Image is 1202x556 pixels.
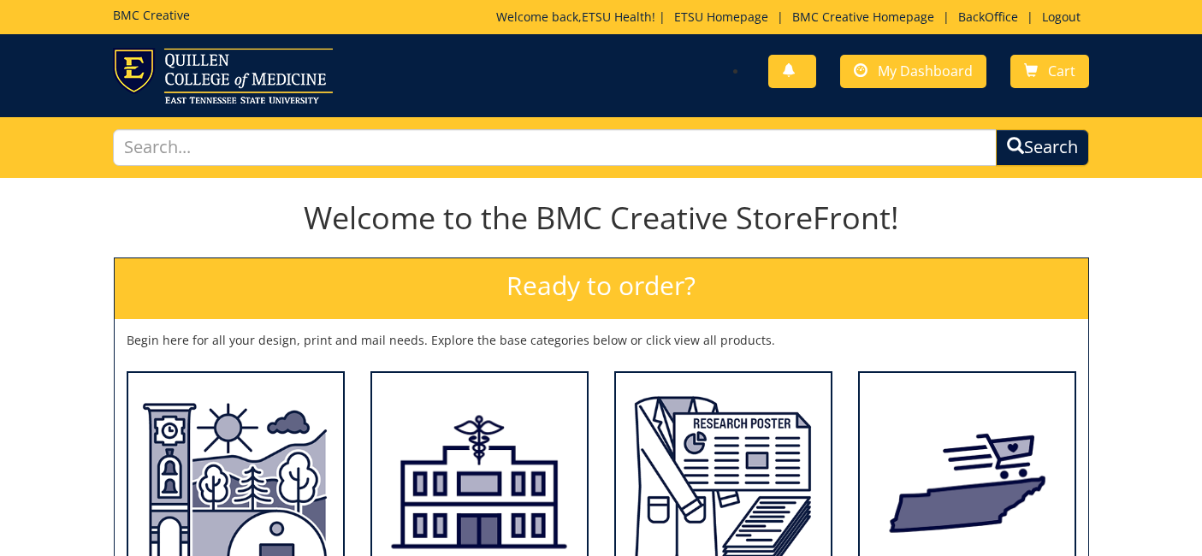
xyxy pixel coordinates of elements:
[115,258,1088,319] h2: Ready to order?
[1048,62,1075,80] span: Cart
[840,55,986,88] a: My Dashboard
[666,9,777,25] a: ETSU Homepage
[114,201,1089,235] h1: Welcome to the BMC Creative StoreFront!
[113,9,190,21] h5: BMC Creative
[1033,9,1089,25] a: Logout
[113,48,333,104] img: ETSU logo
[784,9,943,25] a: BMC Creative Homepage
[582,9,652,25] a: ETSU Health
[996,129,1089,166] button: Search
[950,9,1027,25] a: BackOffice
[127,332,1076,349] p: Begin here for all your design, print and mail needs. Explore the base categories below or click ...
[878,62,973,80] span: My Dashboard
[496,9,1089,26] p: Welcome back, ! | | | |
[113,129,997,166] input: Search...
[1010,55,1089,88] a: Cart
